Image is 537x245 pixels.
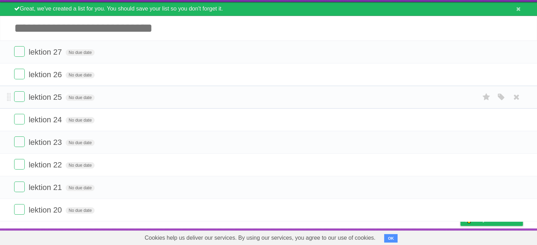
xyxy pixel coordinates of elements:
span: No due date [66,162,94,169]
span: No due date [66,49,94,56]
span: No due date [66,207,94,214]
a: About [366,230,381,244]
label: Done [14,46,25,57]
label: Done [14,159,25,170]
span: lektion 26 [29,70,64,79]
span: No due date [66,117,94,123]
span: lektion 24 [29,115,64,124]
label: Done [14,136,25,147]
span: Cookies help us deliver our services. By using our services, you agree to our use of cookies. [138,231,383,245]
label: Star task [480,91,493,103]
span: No due date [66,72,94,78]
span: lektion 25 [29,93,64,102]
span: No due date [66,185,94,191]
span: Buy me a coffee [475,213,519,226]
label: Done [14,114,25,124]
span: lektion 21 [29,183,64,192]
a: Privacy [451,230,470,244]
a: Developers [390,230,418,244]
a: Terms [427,230,443,244]
span: No due date [66,94,94,101]
a: Suggest a feature [478,230,523,244]
label: Done [14,182,25,192]
label: Done [14,69,25,79]
label: Done [14,91,25,102]
button: OK [384,234,398,243]
span: lektion 23 [29,138,64,147]
span: lektion 20 [29,206,64,214]
span: No due date [66,140,94,146]
label: Done [14,204,25,215]
span: lektion 22 [29,160,64,169]
span: lektion 27 [29,48,64,56]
